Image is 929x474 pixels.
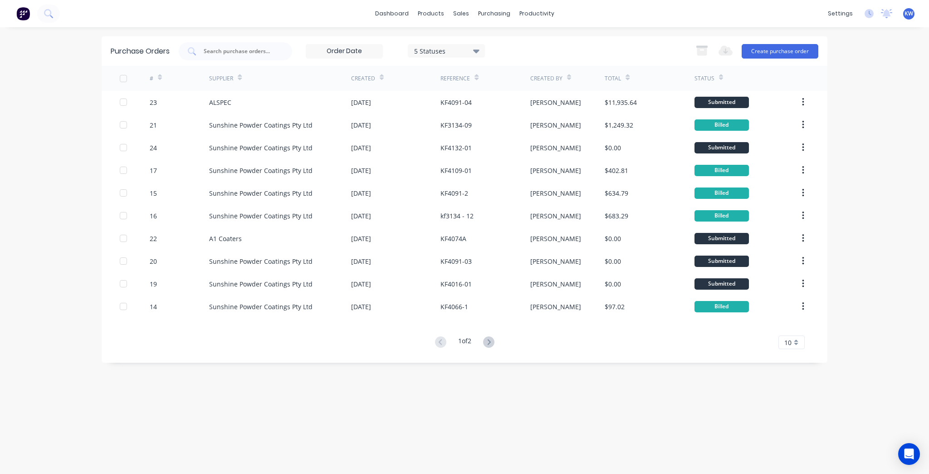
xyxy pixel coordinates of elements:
div: 22 [150,234,157,243]
a: dashboard [371,7,413,20]
div: KF4109-01 [440,166,472,175]
div: 5 Statuses [414,46,479,55]
div: kf3134 - 12 [440,211,474,221]
div: Submitted [694,233,749,244]
div: $11,935.64 [605,98,637,107]
div: Sunshine Powder Coatings Pty Ltd [209,211,313,221]
div: Submitted [694,97,749,108]
div: [PERSON_NAME] [530,257,581,266]
div: Open Intercom Messenger [898,443,920,465]
div: [PERSON_NAME] [530,302,581,311]
input: Order Date [306,44,382,58]
div: Billed [694,188,749,199]
div: $0.00 [605,234,621,243]
div: 21 [150,120,157,130]
div: Sunshine Powder Coatings Pty Ltd [209,120,313,130]
button: Create purchase order [742,44,818,59]
div: Purchase Orders [111,46,170,57]
div: [PERSON_NAME] [530,143,581,153]
div: $1,249.32 [605,120,633,130]
div: products [413,7,449,20]
div: $402.81 [605,166,628,175]
div: Sunshine Powder Coatings Pty Ltd [209,302,313,311]
span: 10 [784,338,792,347]
div: [DATE] [351,120,371,130]
div: $0.00 [605,279,621,289]
div: [DATE] [351,143,371,153]
div: [PERSON_NAME] [530,166,581,175]
div: [DATE] [351,302,371,311]
div: [PERSON_NAME] [530,279,581,289]
div: Total [605,74,621,83]
div: [PERSON_NAME] [530,188,581,198]
div: A1 Coaters [209,234,242,243]
div: [DATE] [351,98,371,107]
div: 24 [150,143,157,153]
div: # [150,74,153,83]
div: KF3134-09 [440,120,472,130]
div: 16 [150,211,157,221]
div: Billed [694,119,749,131]
div: Billed [694,301,749,312]
div: Status [694,74,714,83]
div: purchasing [474,7,515,20]
div: KF4074A [440,234,466,243]
input: Search purchase orders... [203,47,278,56]
div: KF4066-1 [440,302,468,311]
img: Factory [16,7,30,20]
div: [PERSON_NAME] [530,98,581,107]
div: sales [449,7,474,20]
div: $683.29 [605,211,628,221]
div: KF4091-03 [440,257,472,266]
div: [DATE] [351,234,371,243]
div: KF4091-04 [440,98,472,107]
div: 23 [150,98,157,107]
div: [PERSON_NAME] [530,211,581,221]
div: KF4016-01 [440,279,472,289]
div: 15 [150,188,157,198]
div: 19 [150,279,157,289]
div: $634.79 [605,188,628,198]
div: $0.00 [605,143,621,153]
div: Billed [694,210,749,222]
div: [DATE] [351,166,371,175]
div: [DATE] [351,257,371,266]
div: Sunshine Powder Coatings Pty Ltd [209,188,313,198]
div: settings [823,7,857,20]
div: productivity [515,7,559,20]
div: Created [351,74,375,83]
div: 20 [150,257,157,266]
span: KW [905,10,913,18]
div: Submitted [694,278,749,290]
div: 14 [150,302,157,311]
div: Sunshine Powder Coatings Pty Ltd [209,166,313,175]
div: [DATE] [351,279,371,289]
div: ALSPEC [209,98,231,107]
div: Reference [440,74,470,83]
div: Sunshine Powder Coatings Pty Ltd [209,143,313,153]
div: [PERSON_NAME] [530,120,581,130]
div: Submitted [694,142,749,153]
div: Created By [530,74,562,83]
div: Sunshine Powder Coatings Pty Ltd [209,279,313,289]
div: $97.02 [605,302,625,311]
div: 17 [150,166,157,175]
div: Supplier [209,74,233,83]
div: KF4132-01 [440,143,472,153]
div: [PERSON_NAME] [530,234,581,243]
div: $0.00 [605,257,621,266]
div: [DATE] [351,188,371,198]
div: [DATE] [351,211,371,221]
div: 1 of 2 [458,336,471,349]
div: KF4091-2 [440,188,468,198]
div: Sunshine Powder Coatings Pty Ltd [209,257,313,266]
div: Submitted [694,256,749,267]
div: Billed [694,165,749,176]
